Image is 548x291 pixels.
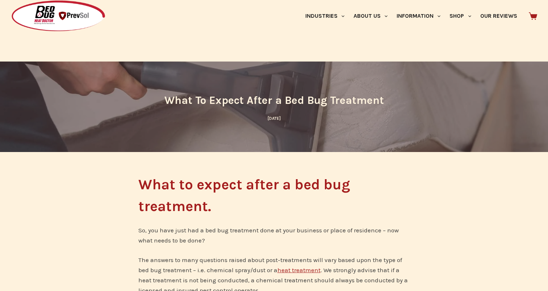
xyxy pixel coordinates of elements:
h1: What To Expect After a Bed Bug Treatment [138,92,410,109]
p: So, you have just had a bed bug treatment done at your business or place of residence – now what ... [138,225,410,245]
h1: What to expect after a bed bug treatment. [138,174,410,217]
time: [DATE] [268,116,281,121]
a: heat treatment [277,266,321,274]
